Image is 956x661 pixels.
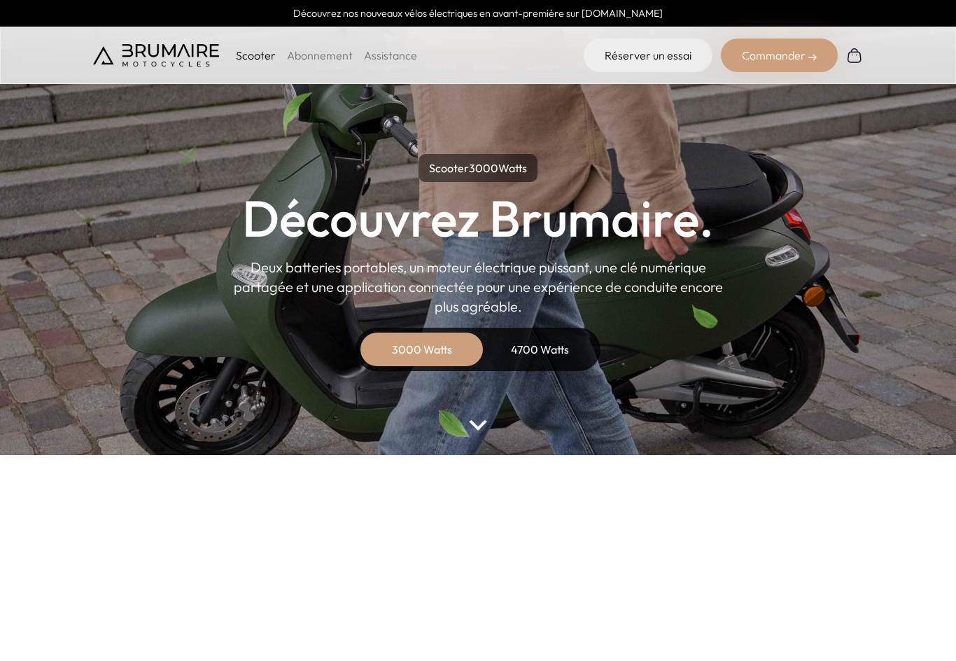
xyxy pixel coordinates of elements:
[364,48,417,62] a: Assistance
[419,154,537,182] p: Scooter Watts
[846,47,863,64] img: Panier
[469,161,498,175] span: 3000
[584,39,712,72] a: Réserver un essai
[93,44,219,67] img: Brumaire Motocycles
[808,53,817,62] img: right-arrow-2.png
[484,333,596,366] div: 4700 Watts
[287,48,353,62] a: Abonnement
[236,47,276,64] p: Scooter
[366,333,478,366] div: 3000 Watts
[721,39,838,72] div: Commander
[469,420,487,431] img: arrow-bottom.png
[242,193,714,244] h1: Découvrez Brumaire.
[233,258,723,316] p: Deux batteries portables, un moteur électrique puissant, une clé numérique partagée et une applic...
